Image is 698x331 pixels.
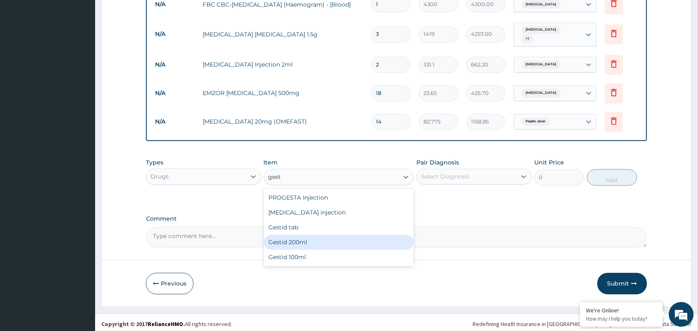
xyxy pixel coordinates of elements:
[151,86,198,101] td: N/A
[198,57,367,73] td: [MEDICAL_DATA] Injection 2ml
[522,61,561,69] span: [MEDICAL_DATA]
[264,235,414,250] div: Gestid 200ml
[15,41,33,62] img: d_794563401_company_1708531726252_794563401
[101,321,185,328] strong: Copyright © 2017 .
[48,104,114,188] span: We're online!
[473,320,692,329] div: Redefining Heath Insurance in [GEOGRAPHIC_DATA] using Telemedicine and Data Science!
[198,85,367,102] td: EMZOR [MEDICAL_DATA] 500mg
[522,0,561,9] span: [MEDICAL_DATA]
[586,307,657,314] div: We're Online!
[198,26,367,43] td: [MEDICAL_DATA] [MEDICAL_DATA] 1.5g
[534,159,564,167] label: Unit Price
[522,89,561,98] span: [MEDICAL_DATA]
[416,159,459,167] label: Pair Diagnosis
[151,114,198,130] td: N/A
[264,220,414,235] div: Gestid tab
[264,159,278,167] label: Item
[264,250,414,265] div: Gestid 100ml
[151,173,169,181] div: Drugs
[146,273,194,295] button: Previous
[146,160,163,167] label: Types
[136,4,155,24] div: Minimize live chat window
[522,35,533,43] span: + 1
[146,216,647,223] label: Comment
[522,118,550,126] span: Peptic ulcer
[151,57,198,73] td: N/A
[43,46,139,57] div: Chat with us now
[598,273,647,295] button: Submit
[522,26,561,34] span: [MEDICAL_DATA]
[586,315,657,322] p: How may I help you today?
[198,114,367,130] td: [MEDICAL_DATA] 20mg (OMEFAST)
[151,27,198,42] td: N/A
[4,226,158,255] textarea: Type your message and hit 'Enter'
[587,169,637,186] button: Add
[421,173,469,181] div: Select Diagnosis
[264,191,414,205] div: PROGESTA Injection
[148,321,183,328] a: RelianceHMO
[264,205,414,220] div: [MEDICAL_DATA] injection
